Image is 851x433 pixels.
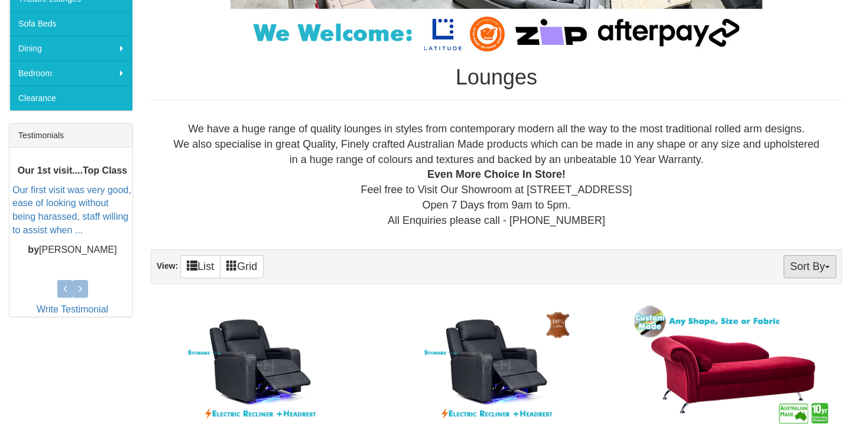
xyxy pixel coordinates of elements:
a: Write Testimonial [37,304,108,314]
button: Sort By [784,255,836,278]
a: Bedroom [9,61,132,86]
div: We have a huge range of quality lounges in styles from contemporary modern all the way to the mos... [160,122,833,228]
img: Dior Chaise Longue [630,302,836,428]
strong: View: [157,261,178,271]
b: Our 1st visit....Top Class [18,165,128,175]
div: Testimonials [9,123,132,148]
a: List [180,255,220,278]
a: Sofa Beds [9,11,132,36]
p: [PERSON_NAME] [12,243,132,257]
a: Grid [220,255,264,278]
a: Clearance [9,86,132,110]
a: Our first visit was very good, ease of looking without being harassed, staff willing to assist wh... [12,185,131,236]
h1: Lounges [151,66,842,89]
b: Even More Choice In Store! [427,168,566,180]
img: Blockbuster Electric Recliner Chair in 100% Leather [394,302,599,428]
a: Dining [9,36,132,61]
img: Blockbuster Electric Recliner Chair in Rhino Fabric [157,302,363,428]
b: by [28,245,39,255]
